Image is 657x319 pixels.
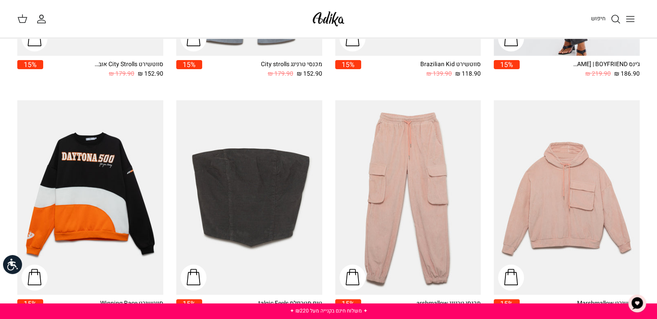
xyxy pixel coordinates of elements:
[335,299,361,318] a: 15%
[494,60,520,79] a: 15%
[253,60,322,69] div: מכנסי טרנינג City strolls
[494,299,520,308] span: 15%
[426,69,452,79] span: 139.90 ₪
[176,299,202,318] a: 15%
[138,69,163,79] span: 152.90 ₪
[297,69,322,79] span: 152.90 ₪
[494,299,520,318] a: 15%
[624,290,650,316] button: צ'אט
[621,10,640,29] button: Toggle menu
[202,299,322,318] a: טופ סטרפלס Nostalgic Feels קורדרוי 84.90 ₪ 99.90 ₪
[17,60,43,69] span: 15%
[335,60,361,79] a: 15%
[43,299,163,318] a: סווטשירט Winning Race אוברסייז 135.90 ₪ 159.90 ₪
[455,69,481,79] span: 118.90 ₪
[17,299,43,318] a: 15%
[335,299,361,308] span: 15%
[591,14,621,24] a: חיפוש
[36,14,50,24] a: החשבון שלי
[176,100,322,295] a: טופ סטרפלס Nostalgic Feels קורדרוי
[43,60,163,79] a: סווטשירט City Strolls אוברסייז 152.90 ₪ 179.90 ₪
[176,60,202,69] span: 15%
[94,299,163,308] div: סווטשירט Winning Race אוברסייז
[17,60,43,79] a: 15%
[361,60,481,79] a: סווטשירט Brazilian Kid 118.90 ₪ 139.90 ₪
[361,299,481,318] a: מכנסי טרנינג Walking On Marshmallow 152.90 ₪ 179.90 ₪
[585,69,611,79] span: 219.90 ₪
[591,14,606,22] span: חיפוש
[176,60,202,79] a: 15%
[614,69,640,79] span: 186.90 ₪
[335,60,361,69] span: 15%
[412,299,481,308] div: מכנסי טרנינג Walking On Marshmallow
[494,100,640,295] a: סווטשירט Walking On Marshmallow
[520,299,640,318] a: סווטשירט Walking On Marshmallow 152.90 ₪ 179.90 ₪
[571,299,640,308] div: סווטשירט Walking On Marshmallow
[17,299,43,308] span: 15%
[289,307,367,315] a: ✦ משלוח חינם בקנייה מעל ₪220 ✦
[109,69,134,79] span: 179.90 ₪
[253,299,322,308] div: טופ סטרפלס Nostalgic Feels קורדרוי
[520,60,640,79] a: ג׳ינס All Or Nothing [PERSON_NAME] | BOYFRIEND 186.90 ₪ 219.90 ₪
[176,299,202,308] span: 15%
[412,60,481,69] div: סווטשירט Brazilian Kid
[268,69,293,79] span: 179.90 ₪
[335,100,481,295] a: מכנסי טרנינג Walking On Marshmallow
[17,100,163,295] a: סווטשירט Winning Race אוברסייז
[494,60,520,69] span: 15%
[94,60,163,69] div: סווטשירט City Strolls אוברסייז
[571,60,640,69] div: ג׳ינס All Or Nothing [PERSON_NAME] | BOYFRIEND
[310,9,347,29] img: Adika IL
[202,60,322,79] a: מכנסי טרנינג City strolls 152.90 ₪ 179.90 ₪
